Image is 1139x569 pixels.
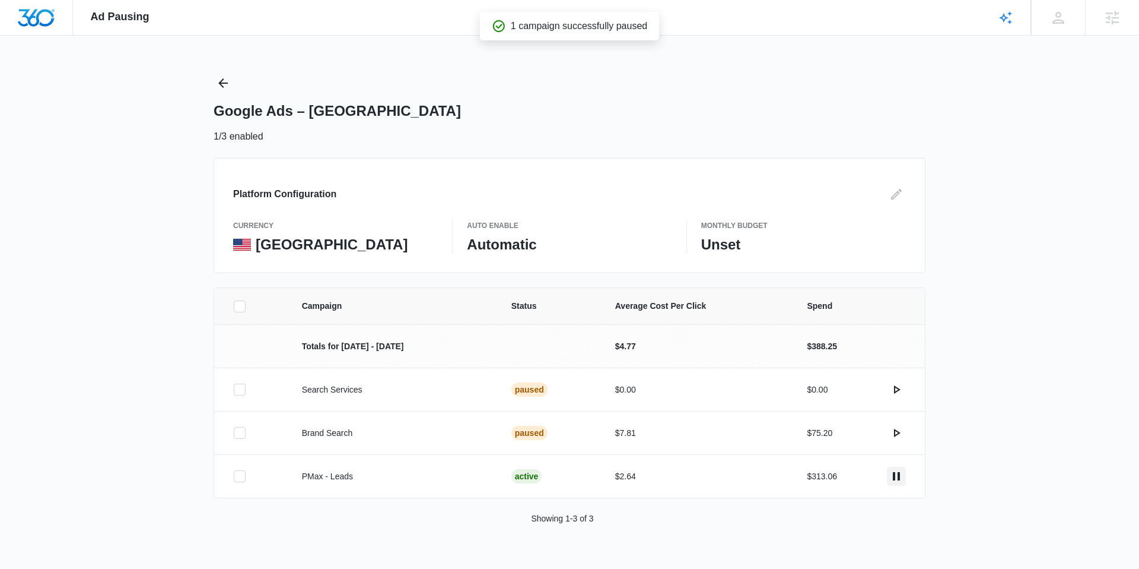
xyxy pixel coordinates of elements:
p: $313.06 [807,470,837,483]
span: Spend [807,300,906,312]
img: tab_keywords_by_traffic_grey.svg [118,69,128,78]
div: Domain Overview [45,70,106,78]
p: [GEOGRAPHIC_DATA] [256,236,408,254]
p: $0.00 [807,384,828,396]
span: Status [511,300,587,312]
p: 1 campaign successfully paused [511,19,647,33]
img: United States [233,239,251,251]
div: Paused [511,383,548,397]
p: Brand Search [302,427,483,440]
p: $2.64 [615,470,779,483]
button: actions.activate [887,423,906,442]
p: Search Services [302,384,483,396]
p: Auto Enable [467,220,672,231]
h3: Platform Configuration [233,187,336,201]
div: Domain: [DOMAIN_NAME] [31,31,131,40]
p: Unset [701,236,906,254]
p: $0.00 [615,384,779,396]
span: Ad Pausing [91,11,149,23]
div: v 4.0.25 [33,19,58,29]
p: Monthly Budget [701,220,906,231]
p: Totals for [DATE] - [DATE] [302,340,483,353]
img: tab_domain_overview_orange.svg [32,69,42,78]
button: Back [214,74,233,93]
p: $7.81 [615,427,779,440]
span: Campaign [302,300,483,312]
p: Automatic [467,236,672,254]
div: Keywords by Traffic [131,70,200,78]
p: $388.25 [807,340,837,353]
p: PMax - Leads [302,470,483,483]
button: actions.pause [887,467,906,486]
p: currency [233,220,438,231]
img: logo_orange.svg [19,19,28,29]
div: Paused [511,426,548,440]
span: Average Cost Per Click [615,300,779,312]
button: actions.activate [887,380,906,399]
p: 1/3 enabled [214,129,263,144]
p: $75.20 [807,427,832,440]
div: Active [511,469,542,483]
h1: Google Ads – [GEOGRAPHIC_DATA] [214,102,461,120]
button: Edit [887,185,906,204]
p: $4.77 [615,340,779,353]
img: website_grey.svg [19,31,28,40]
p: Showing 1-3 of 3 [531,513,593,525]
